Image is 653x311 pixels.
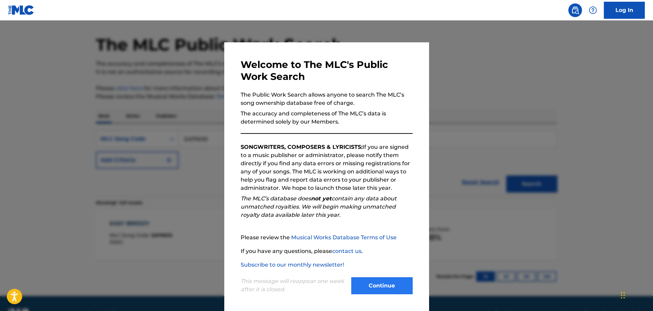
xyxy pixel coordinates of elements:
[568,3,582,17] a: Public Search
[621,285,625,306] div: Drag
[241,234,413,242] p: Please review the
[311,195,331,202] strong: not yet
[619,278,653,311] iframe: Chat Widget
[332,248,361,254] a: contact us
[8,5,34,15] img: MLC Logo
[589,6,597,14] img: help
[241,195,397,218] em: The MLC’s database does contain any data about unmatched royalties. We will begin making unmatche...
[241,144,363,150] strong: SONGWRITERS, COMPOSERS & LYRICISTS:
[351,277,413,294] button: Continue
[586,3,600,17] div: Help
[604,2,645,19] a: Log In
[241,247,413,255] p: If you have any questions, please .
[291,234,397,241] a: Musical Works Database Terms of Use
[241,143,413,192] p: If you are signed to a music publisher or administrator, please notify them directly if you find ...
[241,261,344,268] a: Subscribe to our monthly newsletter!
[241,91,413,107] p: The Public Work Search allows anyone to search The MLC’s song ownership database free of charge.
[571,6,579,14] img: search
[241,110,413,126] p: The accuracy and completeness of The MLC’s data is determined solely by our Members.
[241,277,347,294] p: This message will reappear one week after it is closed.
[241,59,413,83] h3: Welcome to The MLC's Public Work Search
